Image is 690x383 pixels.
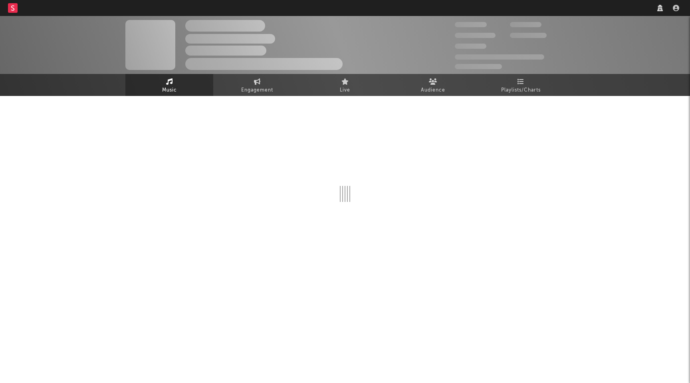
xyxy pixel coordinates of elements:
a: Playlists/Charts [477,74,565,96]
a: Live [301,74,389,96]
span: Live [340,86,350,95]
a: Audience [389,74,477,96]
span: 50,000,000 [455,33,496,38]
span: Music [162,86,177,95]
span: Jump Score: 85.0 [455,64,502,69]
span: 1,000,000 [510,33,547,38]
a: Music [125,74,213,96]
span: 50,000,000 Monthly Listeners [455,54,544,60]
a: Engagement [213,74,301,96]
span: Playlists/Charts [501,86,541,95]
span: Engagement [241,86,273,95]
span: 300,000 [455,22,487,27]
span: 100,000 [510,22,541,27]
span: 100,000 [455,44,486,49]
span: Audience [421,86,445,95]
